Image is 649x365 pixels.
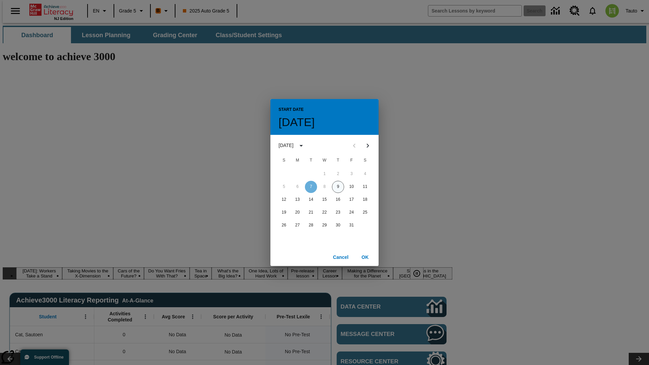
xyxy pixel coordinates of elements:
[318,154,331,167] span: Wednesday
[279,142,293,149] div: [DATE]
[318,206,331,219] button: 22
[332,154,344,167] span: Thursday
[305,194,317,206] button: 14
[279,115,315,129] h4: [DATE]
[359,206,371,219] button: 25
[330,251,352,264] button: Cancel
[305,219,317,232] button: 28
[278,206,290,219] button: 19
[332,194,344,206] button: 16
[305,206,317,219] button: 21
[291,154,304,167] span: Monday
[345,194,358,206] button: 17
[332,206,344,219] button: 23
[291,219,304,232] button: 27
[359,194,371,206] button: 18
[278,154,290,167] span: Sunday
[354,251,376,264] button: OK
[332,181,344,193] button: 9
[359,154,371,167] span: Saturday
[279,104,304,115] span: Start Date
[305,154,317,167] span: Tuesday
[278,194,290,206] button: 12
[291,194,304,206] button: 13
[361,139,375,152] button: Next month
[318,194,331,206] button: 15
[345,219,358,232] button: 31
[295,140,307,151] button: calendar view is open, switch to year view
[345,154,358,167] span: Friday
[359,181,371,193] button: 11
[278,219,290,232] button: 26
[318,219,331,232] button: 29
[332,219,344,232] button: 30
[345,206,358,219] button: 24
[291,206,304,219] button: 20
[345,181,358,193] button: 10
